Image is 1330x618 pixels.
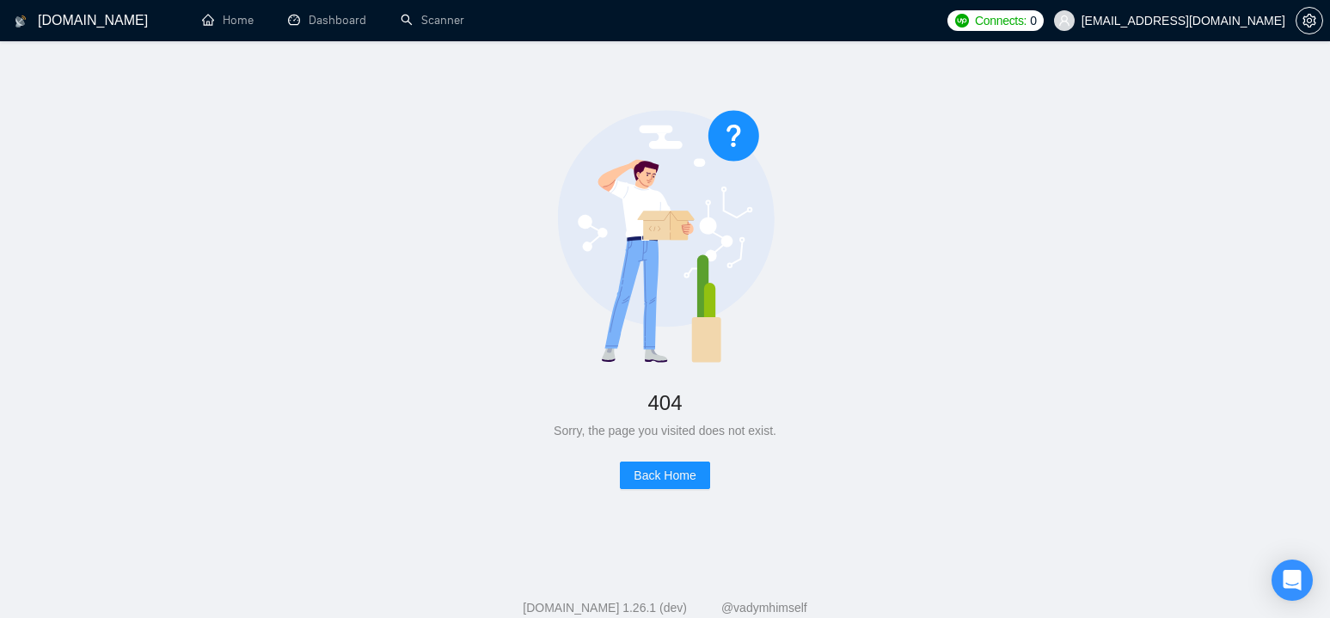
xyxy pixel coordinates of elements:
a: setting [1296,14,1323,28]
div: Open Intercom Messenger [1272,560,1313,601]
div: Sorry, the page you visited does not exist. [55,421,1275,440]
a: @vadymhimself [721,601,807,615]
span: Connects: [975,11,1027,30]
button: setting [1296,7,1323,34]
span: setting [1296,14,1322,28]
a: searchScanner [401,13,464,28]
div: 404 [55,384,1275,421]
span: 0 [1030,11,1037,30]
img: upwork-logo.png [955,14,969,28]
a: dashboardDashboard [288,13,366,28]
img: logo [15,8,27,35]
a: homeHome [202,13,254,28]
button: Back Home [620,462,709,489]
span: Back Home [634,466,696,485]
span: user [1058,15,1070,27]
a: [DOMAIN_NAME] 1.26.1 (dev) [523,601,687,615]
